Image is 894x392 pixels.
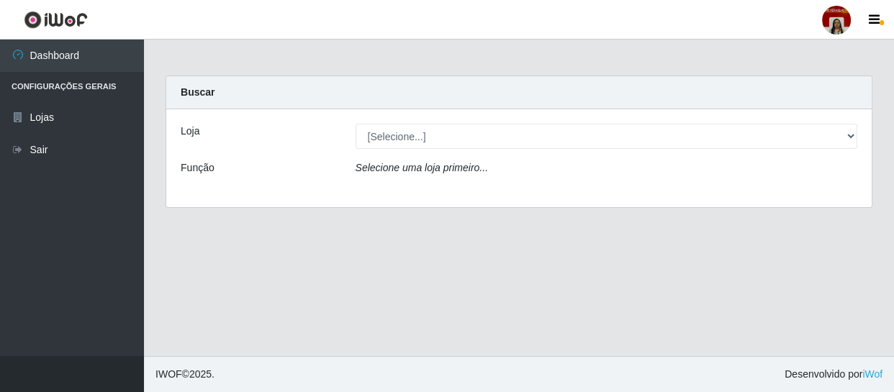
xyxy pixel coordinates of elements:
[155,368,182,380] span: IWOF
[181,160,215,176] label: Função
[181,86,215,98] strong: Buscar
[181,124,199,139] label: Loja
[356,162,488,173] i: Selecione uma loja primeiro...
[155,367,215,382] span: © 2025 .
[24,11,88,29] img: CoreUI Logo
[785,367,882,382] span: Desenvolvido por
[862,368,882,380] a: iWof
